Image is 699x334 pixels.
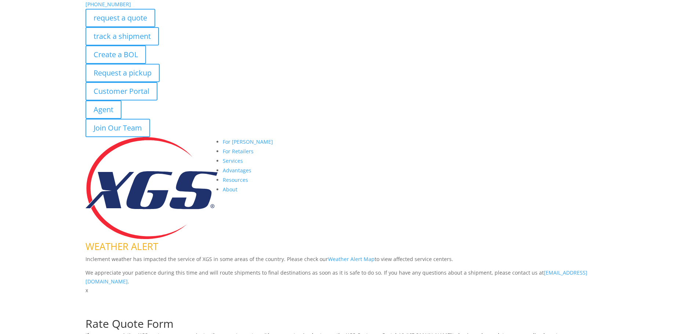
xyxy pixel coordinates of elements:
a: request a quote [85,9,155,27]
a: [PHONE_NUMBER] [85,1,131,8]
a: Advantages [223,167,251,174]
a: Services [223,157,243,164]
a: About [223,186,237,193]
p: x [85,286,614,295]
a: Create a BOL [85,45,146,64]
p: Inclement weather has impacted the service of XGS in some areas of the country. Please check our ... [85,255,614,269]
a: Request a pickup [85,64,160,82]
a: Weather Alert Map [328,256,375,263]
span: WEATHER ALERT [85,240,158,253]
a: Customer Portal [85,82,157,100]
a: track a shipment [85,27,159,45]
a: For [PERSON_NAME] [223,138,273,145]
a: Join Our Team [85,119,150,137]
h1: Request a Quote [85,295,614,309]
p: Complete the form below for a customized quote based on your shipping needs. [85,309,614,318]
a: Resources [223,176,248,183]
p: We appreciate your patience during this time and will route shipments to final destinations as so... [85,268,614,286]
a: For Retailers [223,148,254,155]
h1: Rate Quote Form [85,318,614,333]
a: Agent [85,100,121,119]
